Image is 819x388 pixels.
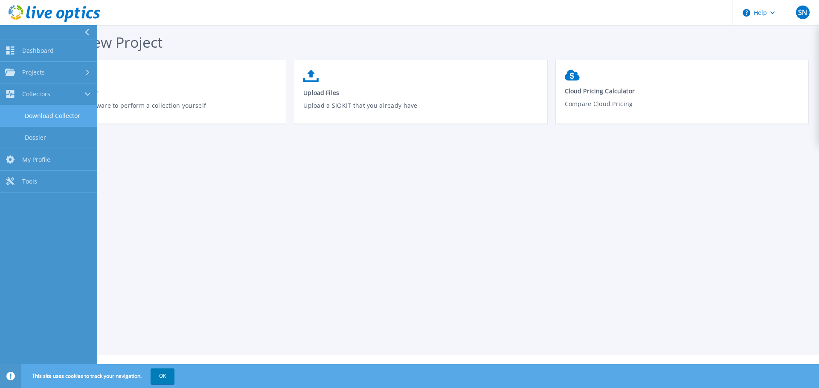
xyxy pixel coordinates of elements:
button: OK [151,368,174,384]
span: Tools [22,178,37,185]
span: Download Collector [42,89,277,97]
a: Download CollectorDownload the software to perform a collection yourself [33,66,286,126]
p: Upload a SIOKIT that you already have [303,101,538,121]
p: Download the software to perform a collection yourself [42,101,277,121]
span: This site uses cookies to track your navigation. [23,368,174,384]
span: My Profile [22,156,50,164]
a: Upload FilesUpload a SIOKIT that you already have [294,66,547,126]
span: Cloud Pricing Calculator [565,87,800,95]
span: SN [798,9,807,16]
span: Upload Files [303,89,538,97]
span: Start a New Project [33,32,163,52]
span: Dashboard [22,47,54,55]
p: Compare Cloud Pricing [565,99,800,119]
span: Projects [22,69,45,76]
a: Cloud Pricing CalculatorCompare Cloud Pricing [556,66,808,125]
span: Collectors [22,90,50,98]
